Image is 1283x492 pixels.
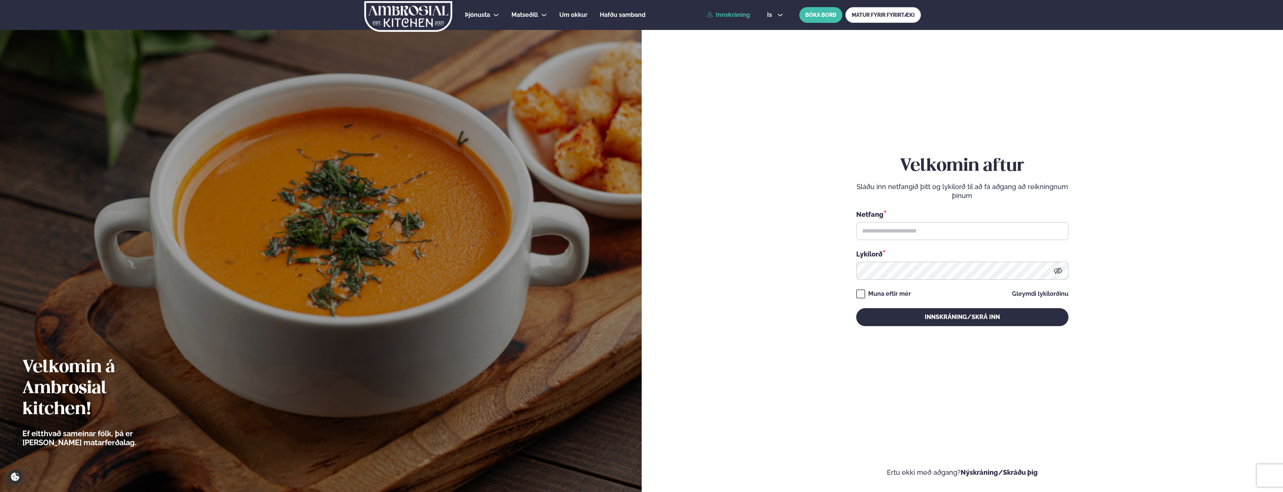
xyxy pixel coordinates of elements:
[856,249,1068,259] div: Lykilorð
[707,12,750,18] a: Innskráning
[856,156,1068,177] h2: Velkomin aftur
[559,10,587,19] a: Um okkur
[961,468,1038,476] a: Nýskráning/Skráðu þig
[465,10,490,19] a: Þjónusta
[664,468,1261,477] p: Ertu ekki með aðgang?
[511,11,538,18] span: Matseðill
[465,11,490,18] span: Þjónusta
[761,12,789,18] button: is
[600,11,645,18] span: Hafðu samband
[559,11,587,18] span: Um okkur
[856,308,1068,326] button: Innskráning/Skrá inn
[7,469,23,485] a: Cookie settings
[856,182,1068,200] p: Sláðu inn netfangið þitt og lykilorð til að fá aðgang að reikningnum þínum
[511,10,538,19] a: Matseðill
[845,7,921,23] a: MATUR FYRIR FYRIRTÆKI
[856,209,1068,219] div: Netfang
[600,10,645,19] a: Hafðu samband
[1012,291,1068,297] a: Gleymdi lykilorðinu
[767,12,774,18] span: is
[799,7,842,23] button: BÓKA BORÐ
[22,357,178,420] h2: Velkomin á Ambrosial kitchen!
[364,1,453,32] img: logo
[22,429,178,447] p: Ef eitthvað sameinar fólk, þá er [PERSON_NAME] matarferðalag.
